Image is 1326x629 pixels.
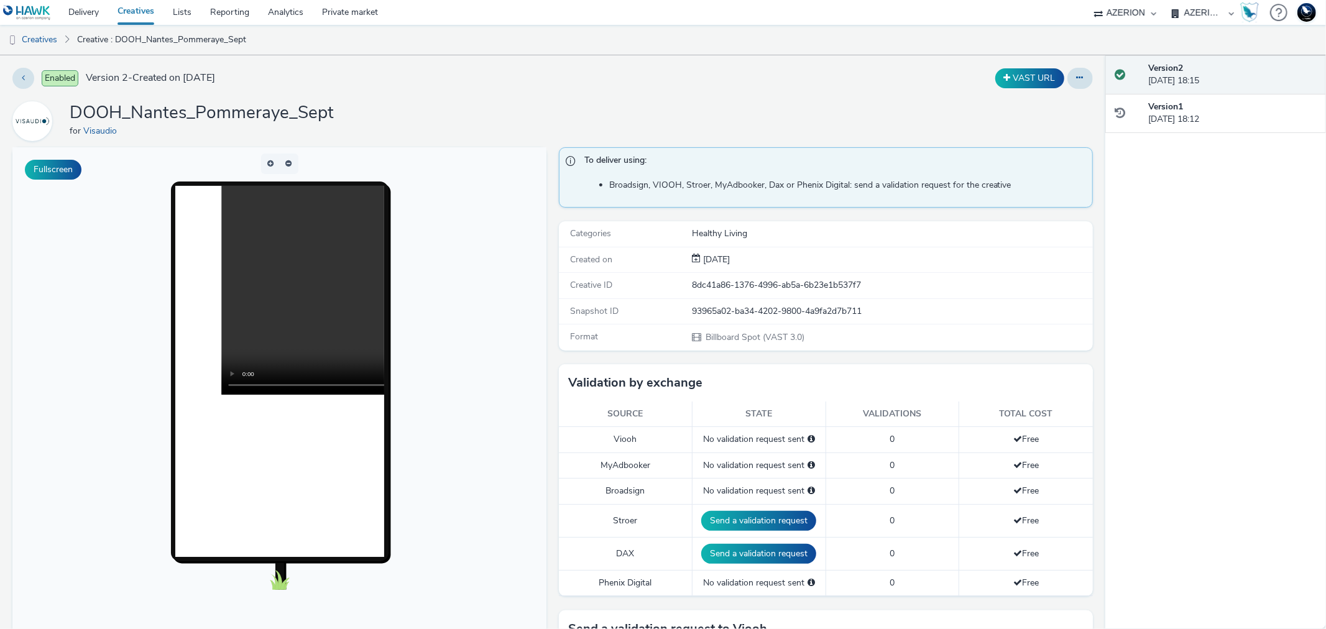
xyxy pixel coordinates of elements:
[70,125,83,137] span: for
[3,5,51,21] img: undefined Logo
[1240,2,1264,22] a: Hawk Academy
[6,34,19,47] img: dooh
[1013,459,1039,471] span: Free
[890,548,895,559] span: 0
[559,427,693,452] td: Viooh
[808,485,815,497] div: Please select a deal below and click on Send to send a validation request to Broadsign.
[699,433,819,446] div: No validation request sent
[699,459,819,472] div: No validation request sent
[699,485,819,497] div: No validation request sent
[890,515,895,526] span: 0
[559,452,693,478] td: MyAdbooker
[14,103,50,139] img: Visaudio
[808,433,815,446] div: Please select a deal below and click on Send to send a validation request to Viooh.
[1013,515,1039,526] span: Free
[25,160,81,180] button: Fullscreen
[692,227,1091,240] div: Healthy Living
[1013,577,1039,589] span: Free
[559,537,693,570] td: DAX
[890,459,895,471] span: 0
[570,254,612,265] span: Created on
[1148,62,1316,88] div: [DATE] 18:15
[692,305,1091,318] div: 93965a02-ba34-4202-9800-4a9fa2d7b711
[1297,3,1316,22] img: Support Hawk
[701,254,730,266] div: Creation 18 September 2025, 18:12
[890,433,895,445] span: 0
[808,577,815,589] div: Please select a deal below and click on Send to send a validation request to Phenix Digital.
[692,402,826,427] th: State
[83,125,122,137] a: Visaudio
[570,227,611,239] span: Categories
[890,485,895,497] span: 0
[959,402,1093,427] th: Total cost
[992,68,1067,88] div: Duplicate the creative as a VAST URL
[568,374,702,392] h3: Validation by exchange
[701,254,730,265] span: [DATE]
[559,402,693,427] th: Source
[71,25,252,55] a: Creative : DOOH_Nantes_Pommeraye_Sept
[890,577,895,589] span: 0
[1013,433,1039,445] span: Free
[559,504,693,537] td: Stroer
[570,331,598,342] span: Format
[808,459,815,472] div: Please select a deal below and click on Send to send a validation request to MyAdbooker.
[692,279,1091,292] div: 8dc41a86-1376-4996-ab5a-6b23e1b537f7
[86,71,215,85] span: Version 2 - Created on [DATE]
[701,544,816,564] button: Send a validation request
[570,279,612,291] span: Creative ID
[1013,548,1039,559] span: Free
[701,511,816,531] button: Send a validation request
[1240,2,1259,22] img: Hawk Academy
[826,402,959,427] th: Validations
[704,331,804,343] span: Billboard Spot (VAST 3.0)
[609,179,1086,191] li: Broadsign, VIOOH, Stroer, MyAdbooker, Dax or Phenix Digital: send a validation request for the cr...
[12,115,57,127] a: Visaudio
[42,70,78,86] span: Enabled
[1148,101,1316,126] div: [DATE] 18:12
[1013,485,1039,497] span: Free
[570,305,619,317] span: Snapshot ID
[1148,62,1183,74] strong: Version 2
[995,68,1064,88] button: VAST URL
[1148,101,1183,112] strong: Version 1
[699,577,819,589] div: No validation request sent
[559,570,693,595] td: Phenix Digital
[584,154,1080,170] span: To deliver using:
[559,479,693,504] td: Broadsign
[70,101,334,125] h1: DOOH_Nantes_Pommeraye_Sept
